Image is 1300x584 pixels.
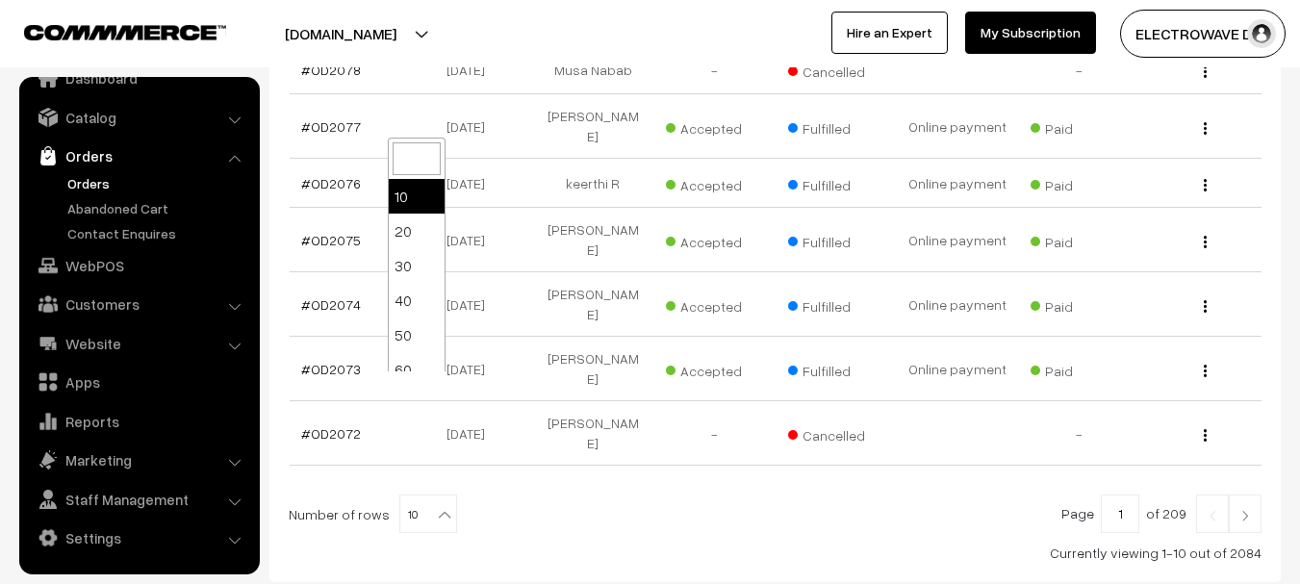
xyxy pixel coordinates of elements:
[411,94,532,159] td: [DATE]
[1018,401,1139,466] td: -
[301,62,361,78] a: #OD2078
[653,401,775,466] td: -
[301,232,361,248] a: #OD2075
[1236,510,1254,521] img: Right
[24,443,253,477] a: Marketing
[897,159,1018,208] td: Online payment
[389,248,445,283] li: 30
[1146,505,1186,521] span: of 209
[63,173,253,193] a: Orders
[1120,10,1286,58] button: ELECTROWAVE DE…
[24,139,253,173] a: Orders
[389,179,445,214] li: 10
[788,57,884,82] span: Cancelled
[1247,19,1276,48] img: user
[532,94,653,159] td: [PERSON_NAME]
[653,45,775,94] td: -
[532,208,653,272] td: [PERSON_NAME]
[1204,122,1207,135] img: Menu
[24,404,253,439] a: Reports
[400,495,456,534] span: 10
[788,114,884,139] span: Fulfilled
[411,208,532,272] td: [DATE]
[788,420,884,445] span: Cancelled
[666,227,762,252] span: Accepted
[411,401,532,466] td: [DATE]
[289,543,1262,563] div: Currently viewing 1-10 out of 2084
[24,482,253,517] a: Staff Management
[666,114,762,139] span: Accepted
[411,337,532,401] td: [DATE]
[532,45,653,94] td: Musa Nabab
[788,227,884,252] span: Fulfilled
[411,272,532,337] td: [DATE]
[389,283,445,317] li: 40
[301,296,361,313] a: #OD2074
[24,25,226,39] img: COMMMERCE
[63,223,253,243] a: Contact Enquires
[1031,170,1127,195] span: Paid
[532,337,653,401] td: [PERSON_NAME]
[411,159,532,208] td: [DATE]
[1204,65,1207,78] img: Menu
[24,248,253,283] a: WebPOS
[301,361,361,377] a: #OD2073
[1204,510,1221,521] img: Left
[1031,227,1127,252] span: Paid
[1204,365,1207,377] img: Menu
[24,326,253,361] a: Website
[666,170,762,195] span: Accepted
[411,45,532,94] td: [DATE]
[788,292,884,317] span: Fulfilled
[532,401,653,466] td: [PERSON_NAME]
[666,356,762,381] span: Accepted
[1204,300,1207,313] img: Menu
[1031,356,1127,381] span: Paid
[1204,429,1207,442] img: Menu
[24,365,253,399] a: Apps
[389,214,445,248] li: 20
[532,272,653,337] td: [PERSON_NAME]
[897,94,1018,159] td: Online payment
[24,61,253,95] a: Dashboard
[389,352,445,387] li: 60
[666,292,762,317] span: Accepted
[1061,505,1094,521] span: Page
[831,12,948,54] a: Hire an Expert
[24,19,192,42] a: COMMMERCE
[24,100,253,135] a: Catalog
[897,272,1018,337] td: Online payment
[63,198,253,218] a: Abandoned Cart
[897,208,1018,272] td: Online payment
[1204,179,1207,191] img: Menu
[301,175,361,191] a: #OD2076
[1204,236,1207,248] img: Menu
[897,337,1018,401] td: Online payment
[24,521,253,555] a: Settings
[1031,114,1127,139] span: Paid
[788,356,884,381] span: Fulfilled
[24,287,253,321] a: Customers
[399,495,457,533] span: 10
[788,170,884,195] span: Fulfilled
[301,425,361,442] a: #OD2072
[217,10,464,58] button: [DOMAIN_NAME]
[1018,45,1139,94] td: -
[301,118,361,135] a: #OD2077
[965,12,1096,54] a: My Subscription
[289,504,390,524] span: Number of rows
[389,317,445,352] li: 50
[1031,292,1127,317] span: Paid
[532,159,653,208] td: keerthi R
